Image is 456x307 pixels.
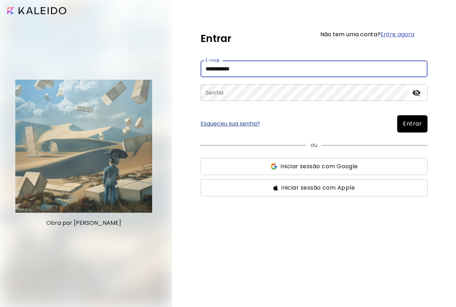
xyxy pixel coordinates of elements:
[201,179,427,196] button: ssIniciar sessão com Apple
[201,31,231,46] h5: Entrar
[320,32,415,37] h6: Não tem uma conta?
[281,184,355,192] span: Iniciar sessão com Apple
[410,87,423,99] button: toggle password visibility
[201,121,260,127] a: Esqueceu sua senha?
[273,185,278,191] img: ss
[380,30,414,38] a: Entre agora
[280,162,358,171] span: Iniciar sessão com Google
[201,158,427,175] button: ssIniciar sessão com Google
[270,163,278,170] img: ss
[311,141,317,149] p: ou
[397,115,427,132] button: Entrar
[403,120,422,128] span: Entrar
